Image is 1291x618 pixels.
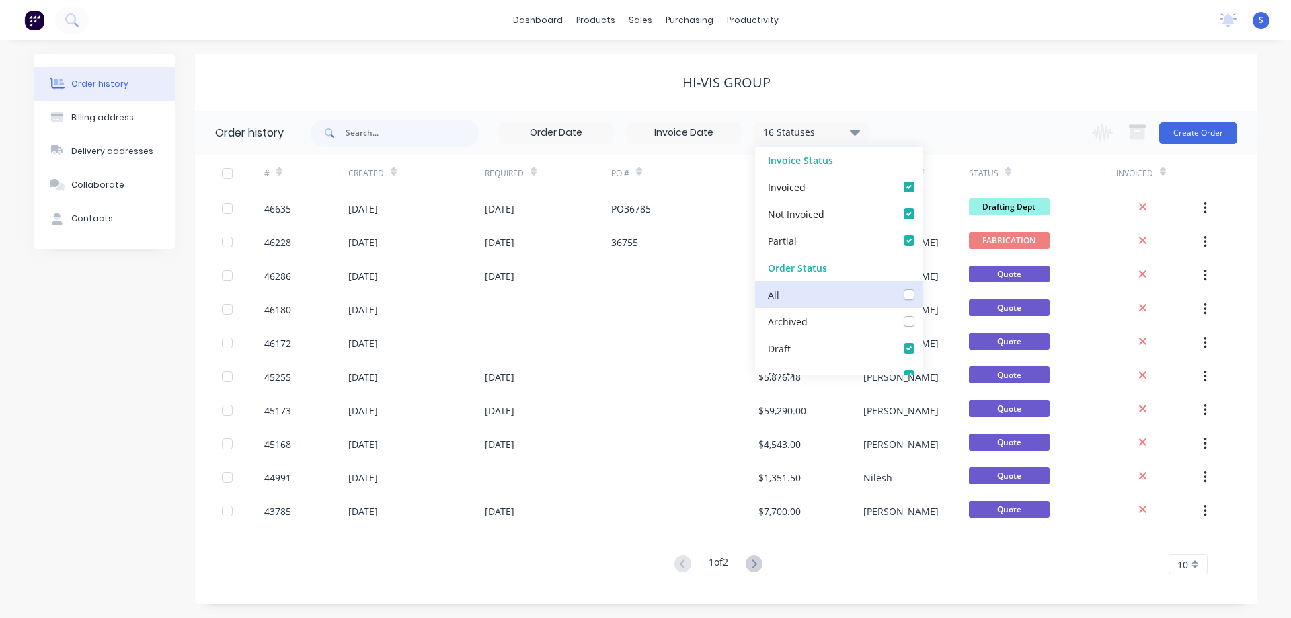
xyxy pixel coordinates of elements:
div: $59,290.00 [758,403,806,418]
div: Partial [768,233,797,247]
div: [DATE] [348,437,378,451]
div: 16 Statuses [755,125,868,140]
div: Order history [215,125,284,141]
div: Invoiced [768,180,806,194]
div: # [264,155,348,192]
div: [DATE] [348,269,378,283]
div: [DATE] [348,471,378,485]
div: 46172 [264,336,291,350]
input: Search... [346,120,479,147]
button: Billing address [34,101,175,134]
div: [PERSON_NAME] [863,403,939,418]
div: 45173 [264,403,291,418]
div: $1,351.50 [758,471,801,485]
div: purchasing [659,10,720,30]
span: S [1259,14,1263,26]
div: 43785 [264,504,291,518]
div: Created [348,155,485,192]
div: Order history [71,78,128,90]
div: 46228 [264,235,291,249]
div: [DATE] [348,370,378,384]
img: Factory [24,10,44,30]
button: Contacts [34,202,175,235]
span: FABRICATION [969,232,1050,249]
div: [DATE] [485,235,514,249]
div: 46286 [264,269,291,283]
div: [DATE] [348,303,378,317]
div: Invoice Status [755,147,923,173]
div: PO # [611,167,629,180]
div: Status [969,167,999,180]
button: Order history [34,67,175,101]
span: Quote [969,400,1050,417]
div: HI-VIS GROUP [682,75,771,91]
div: Status [969,155,1116,192]
div: $4,543.00 [758,437,801,451]
div: Created [348,167,384,180]
div: 1 of 2 [709,555,728,574]
div: Quote [768,368,795,382]
span: Quote [969,266,1050,282]
span: Quote [969,333,1050,350]
span: 10 [1177,557,1188,572]
div: [DATE] [485,370,514,384]
div: sales [622,10,659,30]
div: 46180 [264,303,291,317]
div: productivity [720,10,785,30]
div: Invoiced [1116,167,1153,180]
div: [DATE] [348,403,378,418]
div: # [264,167,270,180]
button: Create Order [1159,122,1237,144]
div: Not Invoiced [768,206,824,221]
div: Archived [768,314,808,328]
div: 36755 [611,235,638,249]
span: Quote [969,467,1050,484]
div: [DATE] [348,202,378,216]
div: [DATE] [485,403,514,418]
div: Nilesh [863,471,892,485]
div: $5,876.48 [758,370,801,384]
div: Contacts [71,213,113,225]
div: products [570,10,622,30]
div: PO36785 [611,202,651,216]
div: Required [485,155,611,192]
span: Quote [969,366,1050,383]
div: All [768,287,779,301]
div: Billing address [71,112,134,124]
div: $7,700.00 [758,504,801,518]
input: Order Date [500,123,613,143]
input: Invoice Date [627,123,740,143]
div: 45168 [264,437,291,451]
div: [DATE] [348,336,378,350]
span: Drafting Dept [969,198,1050,215]
div: Invoiced [1116,155,1200,192]
div: Collaborate [71,179,124,191]
div: Order Status [755,254,923,281]
div: [DATE] [348,504,378,518]
div: [DATE] [348,235,378,249]
button: Collaborate [34,168,175,202]
div: 45255 [264,370,291,384]
span: Quote [969,501,1050,518]
a: dashboard [506,10,570,30]
div: [PERSON_NAME] [863,504,939,518]
div: Required [485,167,524,180]
span: Quote [969,299,1050,316]
div: 46635 [264,202,291,216]
div: Draft [768,341,791,355]
div: [DATE] [485,202,514,216]
div: PO # [611,155,758,192]
div: [PERSON_NAME] [863,370,939,384]
div: Delivery addresses [71,145,153,157]
div: 44991 [264,471,291,485]
button: Delivery addresses [34,134,175,168]
div: [PERSON_NAME] [863,437,939,451]
div: [DATE] [485,269,514,283]
div: [DATE] [485,437,514,451]
div: [DATE] [485,504,514,518]
span: Quote [969,434,1050,451]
